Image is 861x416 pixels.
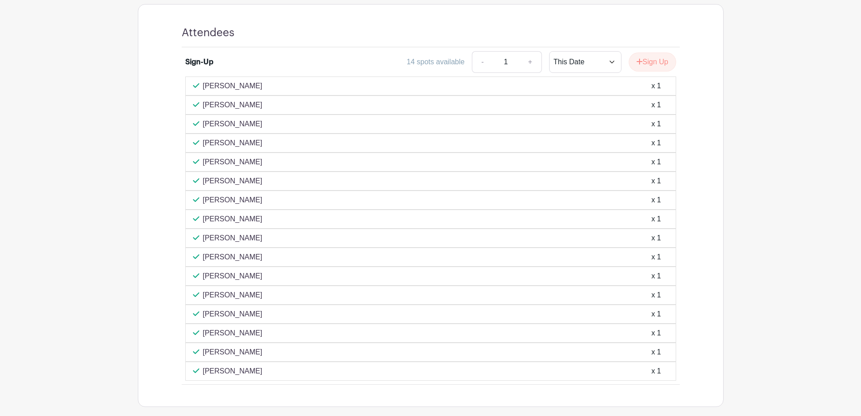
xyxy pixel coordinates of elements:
[651,271,661,282] div: x 1
[651,157,661,167] div: x 1
[651,366,661,377] div: x 1
[651,119,661,129] div: x 1
[203,214,263,225] p: [PERSON_NAME]
[185,57,213,67] div: Sign-Up
[629,53,676,72] button: Sign Up
[203,233,263,244] p: [PERSON_NAME]
[651,195,661,206] div: x 1
[519,51,541,73] a: +
[651,309,661,320] div: x 1
[407,57,465,67] div: 14 spots available
[203,328,263,339] p: [PERSON_NAME]
[651,290,661,301] div: x 1
[203,195,263,206] p: [PERSON_NAME]
[203,309,263,320] p: [PERSON_NAME]
[203,176,263,186] p: [PERSON_NAME]
[203,157,263,167] p: [PERSON_NAME]
[651,328,661,339] div: x 1
[472,51,493,73] a: -
[203,290,263,301] p: [PERSON_NAME]
[203,119,263,129] p: [PERSON_NAME]
[651,214,661,225] div: x 1
[203,366,263,377] p: [PERSON_NAME]
[203,138,263,148] p: [PERSON_NAME]
[651,347,661,358] div: x 1
[651,233,661,244] div: x 1
[203,347,263,358] p: [PERSON_NAME]
[203,252,263,263] p: [PERSON_NAME]
[651,252,661,263] div: x 1
[651,138,661,148] div: x 1
[203,271,263,282] p: [PERSON_NAME]
[651,100,661,110] div: x 1
[182,26,235,39] h4: Attendees
[651,176,661,186] div: x 1
[203,100,263,110] p: [PERSON_NAME]
[203,81,263,91] p: [PERSON_NAME]
[651,81,661,91] div: x 1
